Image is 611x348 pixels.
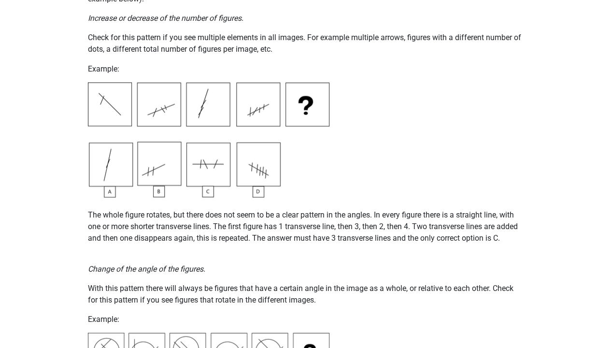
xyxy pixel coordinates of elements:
p: Example: [88,313,524,325]
p: Example: [88,63,524,74]
img: Inductive ReasoningExample3.png [88,82,329,197]
p: Check for this pattern if you see multiple elements in all images. For example multiple arrows, f... [88,32,524,55]
i: Increase or decrease of the number of figures. [88,14,243,23]
i: Change of the angle of the figures. [88,264,205,273]
p: With this pattern there will always be figures that have a certain angle in the image as a whole,... [88,282,524,305]
p: The whole figure rotates, but there does not seem to be a clear pattern in the angles. In every f... [88,197,524,244]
